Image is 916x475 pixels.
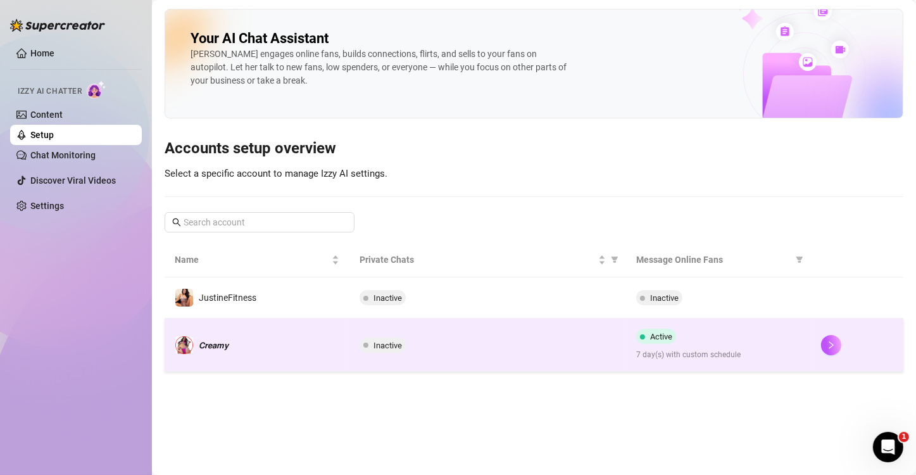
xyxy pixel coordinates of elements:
[172,218,181,227] span: search
[30,175,116,186] a: Discover Viral Videos
[199,293,256,303] span: JustineFitness
[899,432,909,442] span: 1
[199,340,229,350] span: 𝘾𝙧𝙚𝙖𝙢𝙮
[650,293,679,303] span: Inactive
[165,243,349,277] th: Name
[191,47,570,87] div: [PERSON_NAME] engages online fans, builds connections, flirts, and sells to your fans on autopilo...
[30,110,63,120] a: Content
[87,80,106,99] img: AI Chatter
[18,85,82,98] span: Izzy AI Chatter
[793,250,806,269] span: filter
[636,349,801,361] span: 7 day(s) with custom schedule
[175,289,193,307] img: JustineFitness
[873,432,903,462] iframe: Intercom live chat
[821,335,841,355] button: right
[30,130,54,140] a: Setup
[827,341,836,350] span: right
[165,168,387,179] span: Select a specific account to manage Izzy AI settings.
[191,30,329,47] h2: Your AI Chat Assistant
[360,253,596,267] span: Private Chats
[184,215,337,229] input: Search account
[30,201,64,211] a: Settings
[175,336,193,354] img: 𝘾𝙧𝙚𝙖𝙢𝙮
[650,332,672,341] span: Active
[30,48,54,58] a: Home
[796,256,803,263] span: filter
[373,293,402,303] span: Inactive
[10,19,105,32] img: logo-BBDzfeDw.svg
[611,256,618,263] span: filter
[373,341,402,350] span: Inactive
[30,150,96,160] a: Chat Monitoring
[175,253,329,267] span: Name
[165,139,903,159] h3: Accounts setup overview
[608,250,621,269] span: filter
[636,253,791,267] span: Message Online Fans
[349,243,627,277] th: Private Chats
